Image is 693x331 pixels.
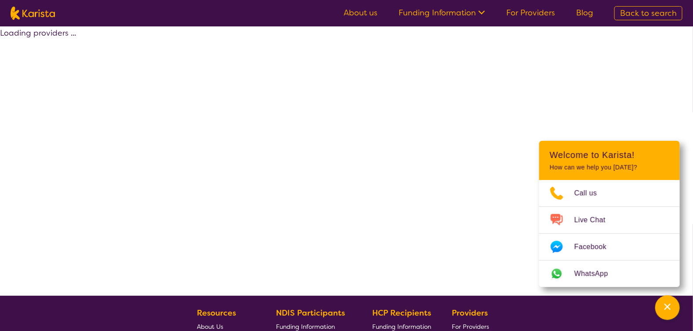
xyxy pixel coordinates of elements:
b: HCP Recipients [372,308,431,318]
a: About us [344,7,377,18]
span: For Providers [452,323,489,331]
ul: Choose channel [539,180,680,287]
b: Resources [197,308,236,318]
button: Channel Menu [655,295,680,320]
a: Back to search [614,6,682,20]
span: Back to search [620,8,677,18]
div: Channel Menu [539,141,680,287]
b: NDIS Participants [276,308,345,318]
span: WhatsApp [574,267,619,280]
a: Blog [576,7,593,18]
p: How can we help you [DATE]? [550,164,669,171]
b: Providers [452,308,488,318]
span: Facebook [574,240,617,254]
a: Funding Information [399,7,485,18]
img: Karista logo [11,7,55,20]
span: Funding Information [276,323,335,331]
span: About Us [197,323,223,331]
h2: Welcome to Karista! [550,150,669,160]
a: For Providers [506,7,555,18]
a: Web link opens in a new tab. [539,261,680,287]
span: Funding Information [372,323,431,331]
span: Call us [574,187,608,200]
span: Live Chat [574,213,616,227]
